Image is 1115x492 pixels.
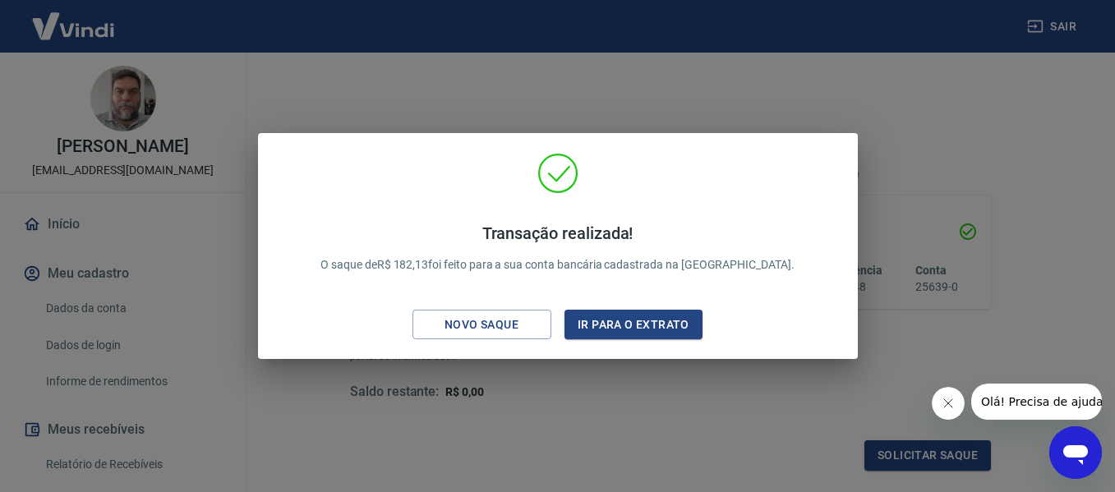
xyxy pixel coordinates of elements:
div: Novo saque [425,315,538,335]
iframe: Mensagem da empresa [971,384,1102,420]
button: Ir para o extrato [564,310,703,340]
button: Novo saque [412,310,551,340]
h4: Transação realizada! [320,223,795,243]
iframe: Botão para abrir a janela de mensagens [1049,426,1102,479]
iframe: Fechar mensagem [932,387,965,420]
span: Olá! Precisa de ajuda? [10,11,138,25]
p: O saque de R$ 182,13 foi feito para a sua conta bancária cadastrada na [GEOGRAPHIC_DATA]. [320,223,795,274]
